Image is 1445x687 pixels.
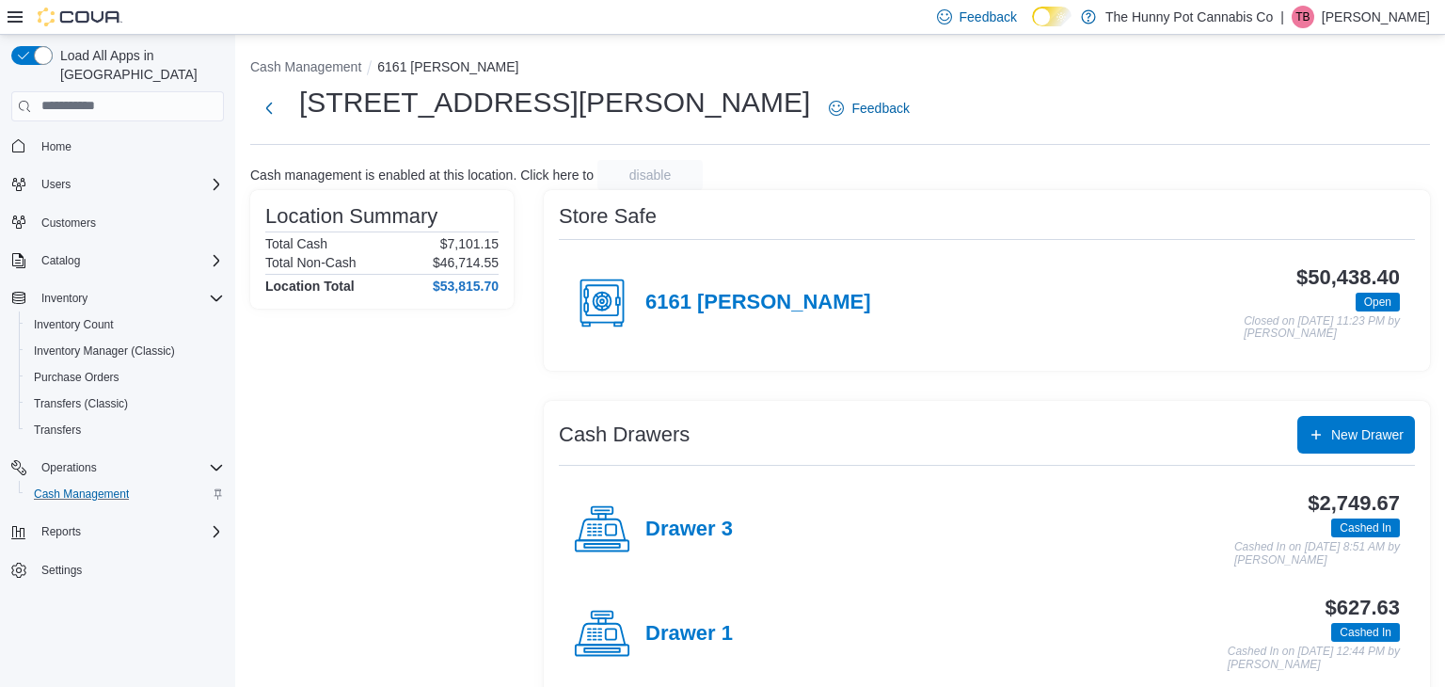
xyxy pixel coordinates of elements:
h3: $2,749.67 [1308,492,1400,515]
a: Transfers (Classic) [26,392,135,415]
button: Inventory Count [19,312,231,338]
button: Transfers (Classic) [19,391,231,417]
button: Cash Management [250,59,361,74]
span: Reports [34,520,224,543]
p: $7,101.15 [440,236,499,251]
span: Feedback [851,99,909,118]
button: Settings [4,556,231,583]
h3: Cash Drawers [559,423,690,446]
button: Inventory [34,287,95,310]
button: Inventory Manager (Classic) [19,338,231,364]
button: Operations [4,455,231,481]
p: [PERSON_NAME] [1322,6,1430,28]
span: Open [1356,293,1400,312]
button: Home [4,133,231,160]
span: Customers [41,216,96,231]
span: Inventory [41,291,87,306]
span: Home [34,135,224,158]
span: Inventory Manager (Classic) [26,340,224,362]
a: Inventory Count [26,313,121,336]
h1: [STREET_ADDRESS][PERSON_NAME] [299,84,810,121]
p: Closed on [DATE] 11:23 PM by [PERSON_NAME] [1244,315,1400,341]
a: Purchase Orders [26,366,127,389]
span: Inventory [34,287,224,310]
span: Transfers (Classic) [34,396,128,411]
button: 6161 [PERSON_NAME] [377,59,518,74]
span: Cashed In [1331,519,1400,537]
p: Cashed In on [DATE] 8:51 AM by [PERSON_NAME] [1234,541,1400,567]
span: Settings [41,563,82,578]
p: The Hunny Pot Cannabis Co [1105,6,1273,28]
span: Inventory Count [26,313,224,336]
button: Users [4,171,231,198]
button: Cash Management [19,481,231,507]
span: Inventory Manager (Classic) [34,343,175,359]
button: Customers [4,209,231,236]
span: disable [629,166,671,184]
button: Reports [34,520,88,543]
a: Home [34,136,79,158]
span: Cash Management [34,487,129,502]
span: Transfers (Classic) [26,392,224,415]
span: Transfers [34,423,81,438]
span: Settings [34,558,224,582]
button: Catalog [34,249,87,272]
p: Cashed In on [DATE] 12:44 PM by [PERSON_NAME] [1228,646,1400,671]
h4: Drawer 1 [645,622,733,647]
button: Reports [4,519,231,545]
span: Load All Apps in [GEOGRAPHIC_DATA] [53,46,224,84]
h3: $627.63 [1326,597,1400,619]
span: Purchase Orders [34,370,119,385]
p: | [1280,6,1284,28]
p: $46,714.55 [433,255,499,270]
h4: Drawer 3 [645,518,733,542]
span: Reports [41,524,81,539]
a: Transfers [26,419,88,441]
nav: An example of EuiBreadcrumbs [250,57,1430,80]
a: Feedback [821,89,916,127]
h4: 6161 [PERSON_NAME] [645,291,870,315]
span: Dark Mode [1032,26,1033,27]
p: Cash management is enabled at this location. Click here to [250,168,594,183]
span: Catalog [34,249,224,272]
button: disable [597,160,703,190]
span: Purchase Orders [26,366,224,389]
button: Purchase Orders [19,364,231,391]
span: Cashed In [1340,519,1391,536]
h6: Total Cash [265,236,327,251]
a: Inventory Manager (Classic) [26,340,183,362]
button: Users [34,173,78,196]
span: Users [34,173,224,196]
span: Operations [41,460,97,475]
nav: Complex example [11,125,224,633]
span: Cash Management [26,483,224,505]
span: New Drawer [1331,425,1404,444]
span: Cashed In [1340,624,1391,641]
span: Home [41,139,71,154]
a: Customers [34,212,103,234]
span: Operations [34,456,224,479]
button: Catalog [4,248,231,274]
input: Dark Mode [1032,7,1072,26]
button: Inventory [4,285,231,312]
img: Cova [38,8,122,26]
h6: Total Non-Cash [265,255,357,270]
button: Operations [34,456,104,479]
span: Users [41,177,71,192]
span: Transfers [26,419,224,441]
span: Inventory Count [34,317,114,332]
h3: $50,438.40 [1296,266,1400,289]
span: Customers [34,211,224,234]
h4: $53,815.70 [433,279,499,294]
h3: Store Safe [559,205,657,228]
button: New Drawer [1297,416,1415,454]
button: Transfers [19,417,231,443]
h3: Location Summary [265,205,437,228]
div: Tanna Brown [1292,6,1314,28]
button: Next [250,89,288,127]
h4: Location Total [265,279,355,294]
span: Feedback [960,8,1017,26]
span: Catalog [41,253,80,268]
span: Cashed In [1331,623,1400,642]
span: TB [1295,6,1310,28]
